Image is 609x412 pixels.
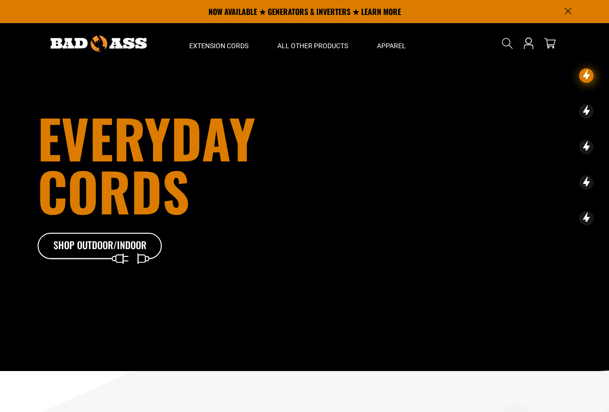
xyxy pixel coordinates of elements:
summary: Extension Cords [175,23,263,64]
a: Shop Outdoor/Indoor [38,233,163,260]
summary: Search [500,36,515,51]
span: Extension Cords [189,41,248,50]
summary: All Other Products [263,23,363,64]
img: Bad Ass Extension Cords [51,36,147,52]
h1: Everyday cords [38,111,358,217]
span: All Other Products [277,41,348,50]
summary: Apparel [363,23,420,64]
span: Apparel [377,41,406,50]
